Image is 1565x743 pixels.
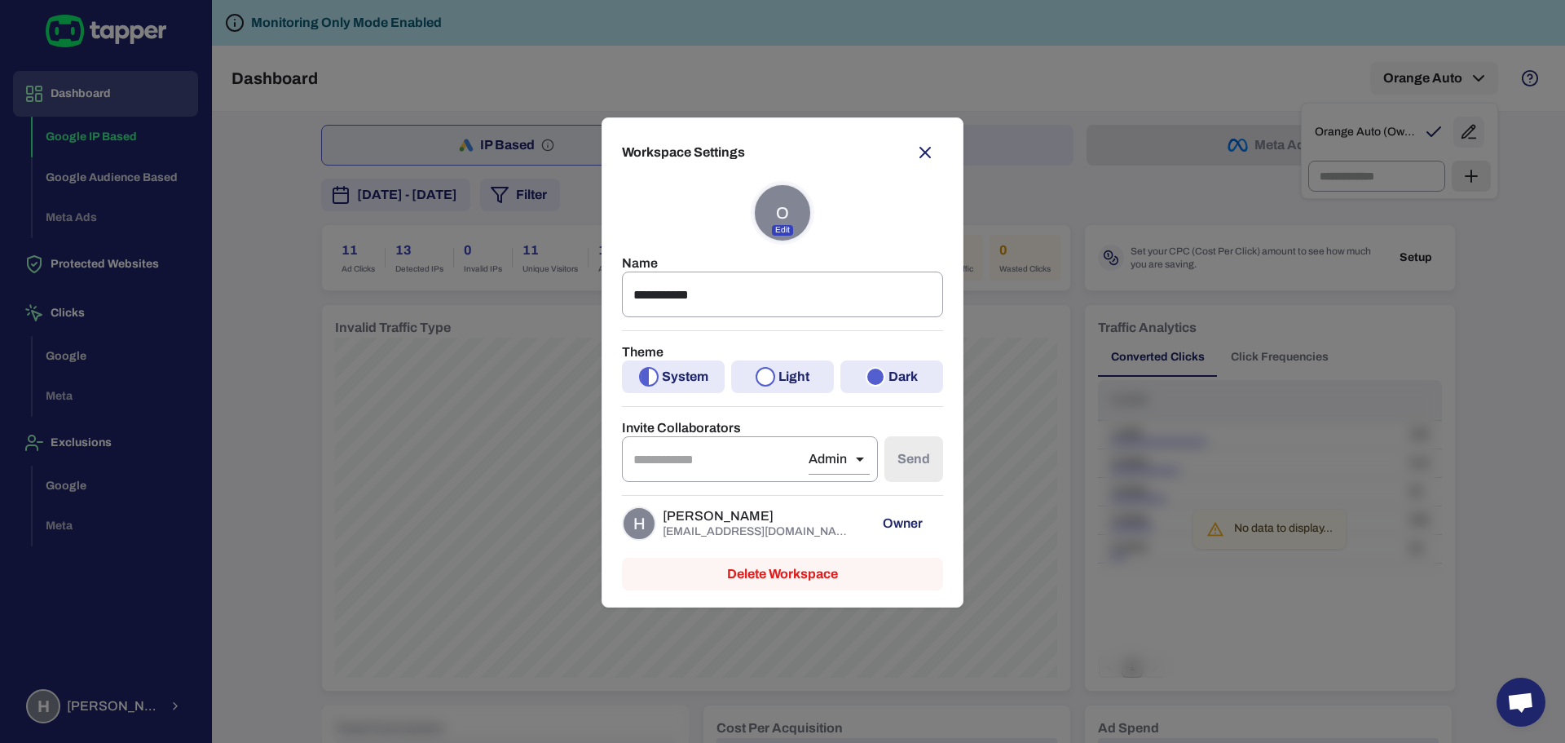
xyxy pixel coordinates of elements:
[663,508,855,524] span: [PERSON_NAME]
[622,360,725,393] button: System
[840,360,943,393] button: Dark
[772,225,793,236] p: Edit
[731,360,834,393] button: Light
[753,184,812,242] div: O
[1497,678,1545,727] div: Open chat
[622,506,656,541] div: H
[663,524,855,539] p: [EMAIL_ADDRESS][DOMAIN_NAME]
[622,135,943,170] h2: Workspace Settings
[809,446,870,472] div: Admin
[622,344,943,360] p: Theme
[862,502,943,545] p: Owner
[622,255,943,272] p: Name
[622,420,943,436] p: Invite Collaborators
[753,184,812,242] button: OEdit
[622,558,943,590] button: Delete Workspace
